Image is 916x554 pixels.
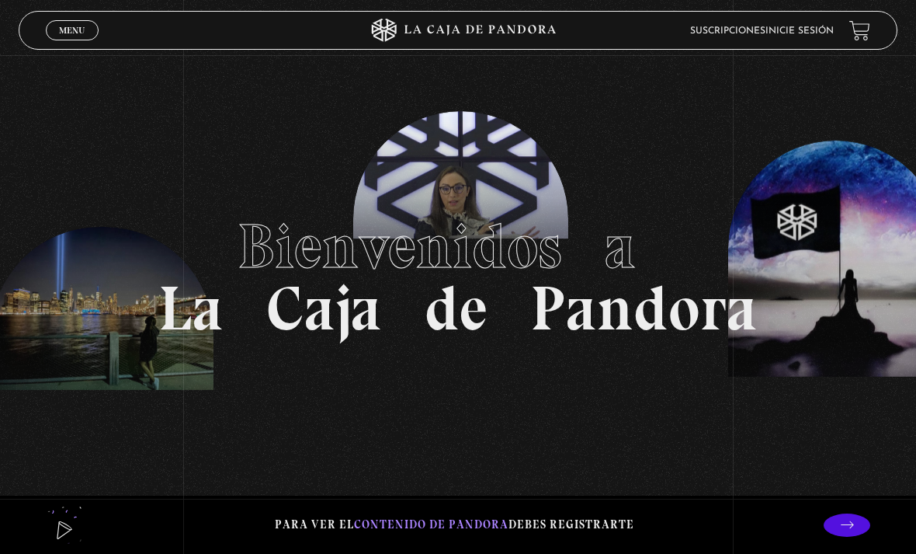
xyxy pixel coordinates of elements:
[765,26,834,36] a: Inicie sesión
[849,20,870,41] a: View your shopping cart
[354,517,508,531] span: contenido de Pandora
[275,514,634,535] p: Para ver el debes registrarte
[158,215,758,340] h1: La Caja de Pandora
[238,209,678,284] span: Bienvenidos a
[54,39,91,50] span: Cerrar
[690,26,765,36] a: Suscripciones
[59,26,85,35] span: Menu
